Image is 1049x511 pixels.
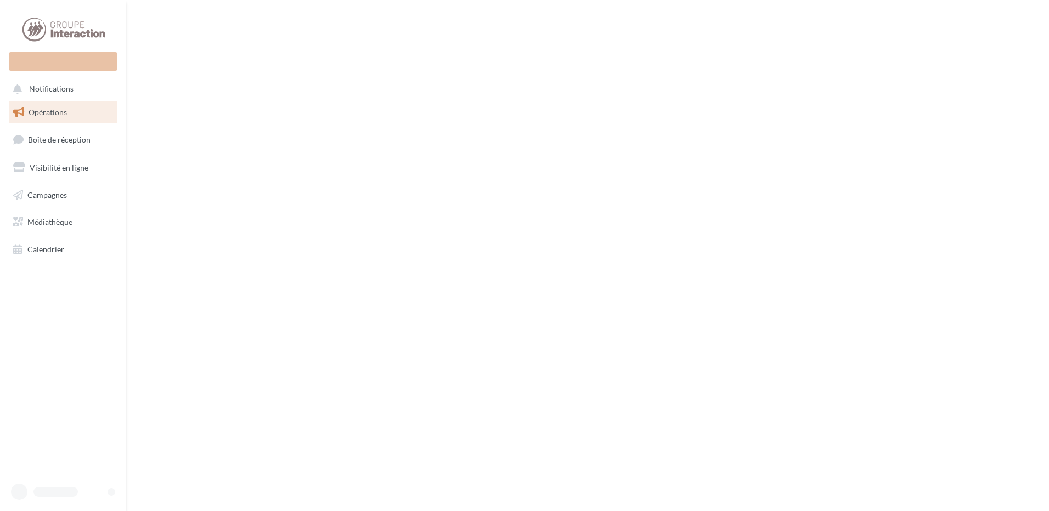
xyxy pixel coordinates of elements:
[7,211,120,234] a: Médiathèque
[30,163,88,172] span: Visibilité en ligne
[27,245,64,254] span: Calendrier
[29,107,67,117] span: Opérations
[7,128,120,151] a: Boîte de réception
[7,238,120,261] a: Calendrier
[7,101,120,124] a: Opérations
[9,52,117,71] div: Nouvelle campagne
[27,190,67,199] span: Campagnes
[7,156,120,179] a: Visibilité en ligne
[28,135,91,144] span: Boîte de réception
[27,217,72,226] span: Médiathèque
[29,84,74,94] span: Notifications
[7,184,120,207] a: Campagnes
